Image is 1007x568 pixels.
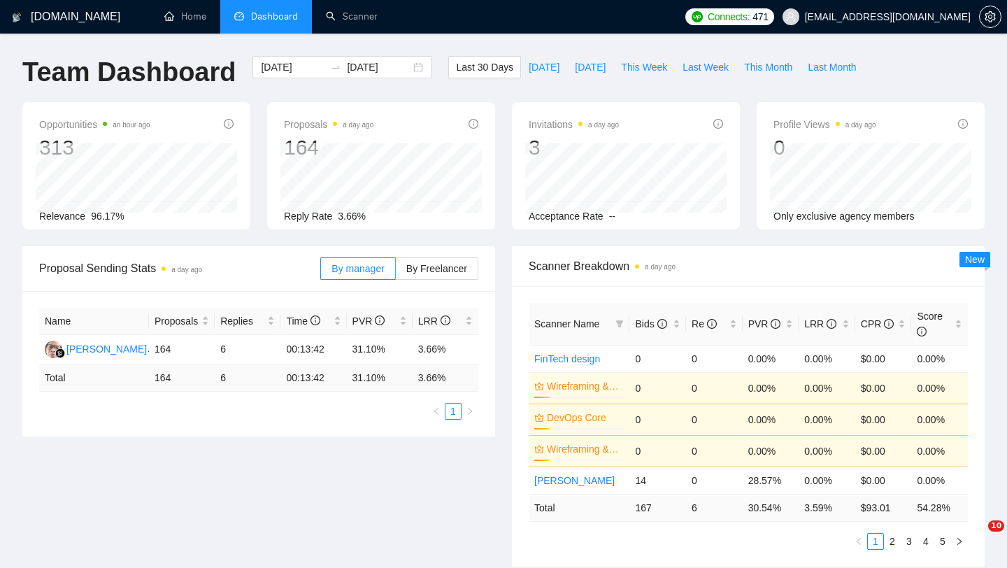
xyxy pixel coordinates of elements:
td: Total [529,494,629,521]
td: 0.00% [799,372,855,404]
span: By manager [331,263,384,274]
span: info-circle [224,119,234,129]
span: Last 30 Days [456,59,513,75]
span: info-circle [469,119,478,129]
span: Only exclusive agency members [773,211,915,222]
h1: Team Dashboard [22,56,236,89]
span: filter [613,313,627,334]
td: $0.00 [855,372,912,404]
span: Re [692,318,717,329]
iframe: Intercom live chat [959,520,993,554]
li: 4 [917,533,934,550]
img: logo [12,6,22,29]
li: Previous Page [428,403,445,420]
td: 0 [686,435,743,467]
td: $0.00 [855,435,912,467]
span: This Week [621,59,667,75]
td: 31.10 % [347,364,413,392]
td: 00:13:42 [280,364,346,392]
li: Next Page [462,403,478,420]
td: 14 [629,467,686,494]
td: 3.66 % [413,364,478,392]
span: New [965,254,985,265]
td: 0.00% [911,435,968,467]
span: info-circle [884,319,894,329]
a: HH[PERSON_NAME] [45,343,147,354]
input: End date [347,59,410,75]
span: -- [609,211,615,222]
img: gigradar-bm.png [55,348,65,358]
span: left [855,537,863,546]
a: 3 [901,534,917,549]
li: 5 [934,533,951,550]
td: 0.00% [911,404,968,435]
time: a day ago [845,121,876,129]
td: 0.00% [911,372,968,404]
td: 164 [149,335,215,364]
button: This Week [613,56,675,78]
span: info-circle [713,119,723,129]
time: a day ago [171,266,202,274]
td: Total [39,364,149,392]
span: Reply Rate [284,211,332,222]
a: 1 [445,404,461,419]
span: [DATE] [575,59,606,75]
td: 0.00% [743,404,799,435]
span: info-circle [771,319,780,329]
td: 3.66% [413,335,478,364]
span: 96.17% [91,211,124,222]
td: 6 [686,494,743,521]
a: FinTech design [534,353,600,364]
th: Replies [215,308,280,335]
span: info-circle [441,315,450,325]
span: Relevance [39,211,85,222]
td: 31.10% [347,335,413,364]
button: right [951,533,968,550]
td: 0 [629,372,686,404]
span: crown [534,381,544,391]
button: [DATE] [521,56,567,78]
span: Opportunities [39,116,150,133]
span: right [466,407,474,416]
td: 6 [215,364,280,392]
a: [PERSON_NAME] [534,475,615,486]
a: Wireframing & UX Prototype (without budget) [547,378,621,394]
button: setting [979,6,1001,28]
th: Name [39,308,149,335]
td: 0 [686,345,743,372]
span: Acceptance Rate [529,211,604,222]
td: 164 [149,364,215,392]
td: 3.59 % [799,494,855,521]
time: a day ago [645,263,676,271]
span: Scanner Breakdown [529,257,968,275]
td: 0.00% [799,435,855,467]
a: homeHome [164,10,206,22]
span: info-circle [657,319,667,329]
div: [PERSON_NAME] [66,341,147,357]
td: 6 [215,335,280,364]
time: an hour ago [113,121,150,129]
span: Proposals [284,116,373,133]
td: 0 [629,404,686,435]
div: 164 [284,134,373,161]
td: 28.57% [743,467,799,494]
button: Last Month [800,56,864,78]
img: upwork-logo.png [692,11,703,22]
td: 0 [629,345,686,372]
td: 0.00% [743,372,799,404]
td: 0 [686,404,743,435]
time: a day ago [343,121,373,129]
li: Previous Page [850,533,867,550]
span: Scanner Name [534,318,599,329]
td: 0.00% [743,345,799,372]
td: $0.00 [855,345,912,372]
span: crown [534,413,544,423]
a: Wireframing & UX Prototype [547,441,621,457]
span: info-circle [917,327,927,336]
a: 4 [918,534,934,549]
span: setting [980,11,1001,22]
span: user [786,12,796,22]
li: 1 [445,403,462,420]
button: [DATE] [567,56,613,78]
span: right [955,537,964,546]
